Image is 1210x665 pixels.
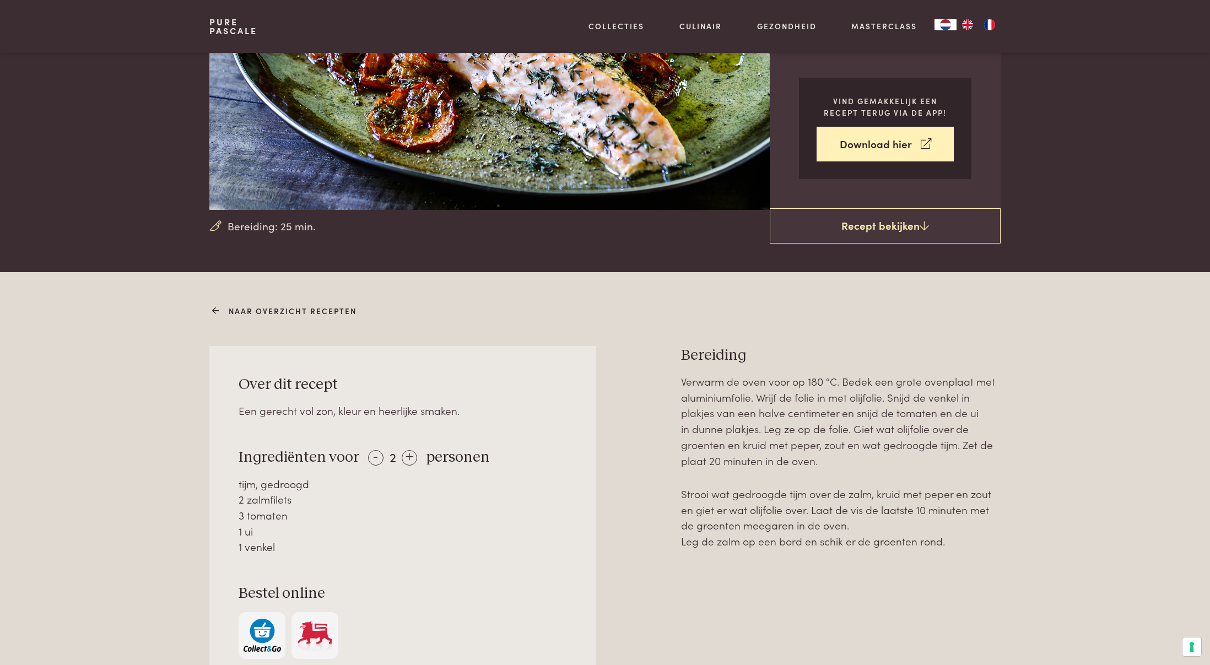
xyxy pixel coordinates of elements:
a: Download hier [817,127,954,161]
div: 1 venkel [239,539,567,555]
div: - [368,450,383,466]
ul: Language list [957,19,1001,30]
div: + [402,450,417,466]
div: Language [934,19,957,30]
div: 2 zalmfilets [239,491,567,507]
a: Culinair [679,20,722,32]
span: personen [426,450,490,465]
div: 1 ui [239,523,567,539]
a: Gezondheid [757,20,817,32]
a: Collecties [588,20,644,32]
button: Uw voorkeuren voor toestemming voor trackingtechnologieën [1182,637,1201,656]
a: FR [979,19,1001,30]
a: Masterclass [851,20,917,32]
h3: Bereiding [681,346,1001,365]
div: tijm, gedroogd [239,476,567,492]
div: Een gerecht vol zon, kleur en heerlijke smaken. [239,403,567,419]
a: Naar overzicht recepten [215,305,357,317]
a: EN [957,19,979,30]
span: Ingrediënten voor [239,450,359,465]
a: Recept bekijken [770,208,1001,244]
span: Bereiding: 25 min. [228,218,316,234]
img: Delhaize [296,619,333,652]
p: Verwarm de oven voor op 180 °C. Bedek een grote ovenplaat met aluminiumfolie. Wrijf de folie in m... [681,374,1001,468]
img: c308188babc36a3a401bcb5cb7e020f4d5ab42f7cacd8327e500463a43eeb86c.svg [244,619,281,652]
h3: Bestel online [239,584,567,603]
aside: Language selected: Nederlands [934,19,1001,30]
span: 2 [390,447,396,466]
h3: Over dit recept [239,375,567,394]
a: NL [934,19,957,30]
p: Vind gemakkelijk een recept terug via de app! [817,95,954,118]
a: PurePascale [209,18,257,35]
p: Strooi wat gedroogde tijm over de zalm, kruid met peper en zout en giet er wat olijfolie over. La... [681,486,1001,549]
div: 3 tomaten [239,507,567,523]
